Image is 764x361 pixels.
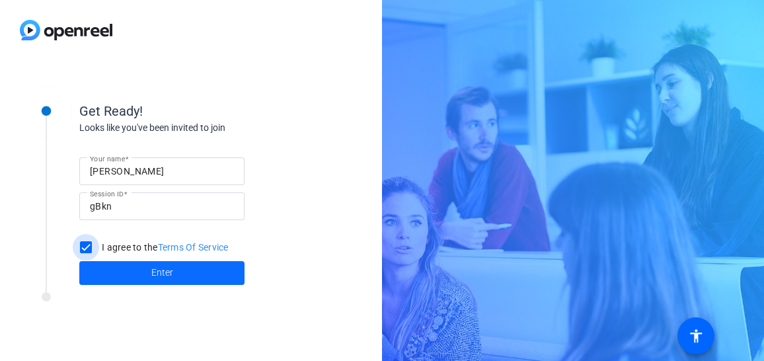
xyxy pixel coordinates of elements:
[688,328,704,344] mat-icon: accessibility
[79,101,344,121] div: Get Ready!
[99,241,229,254] label: I agree to the
[79,261,245,285] button: Enter
[90,155,125,163] mat-label: Your name
[158,242,229,253] a: Terms Of Service
[90,190,124,198] mat-label: Session ID
[151,266,173,280] span: Enter
[79,121,344,135] div: Looks like you've been invited to join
